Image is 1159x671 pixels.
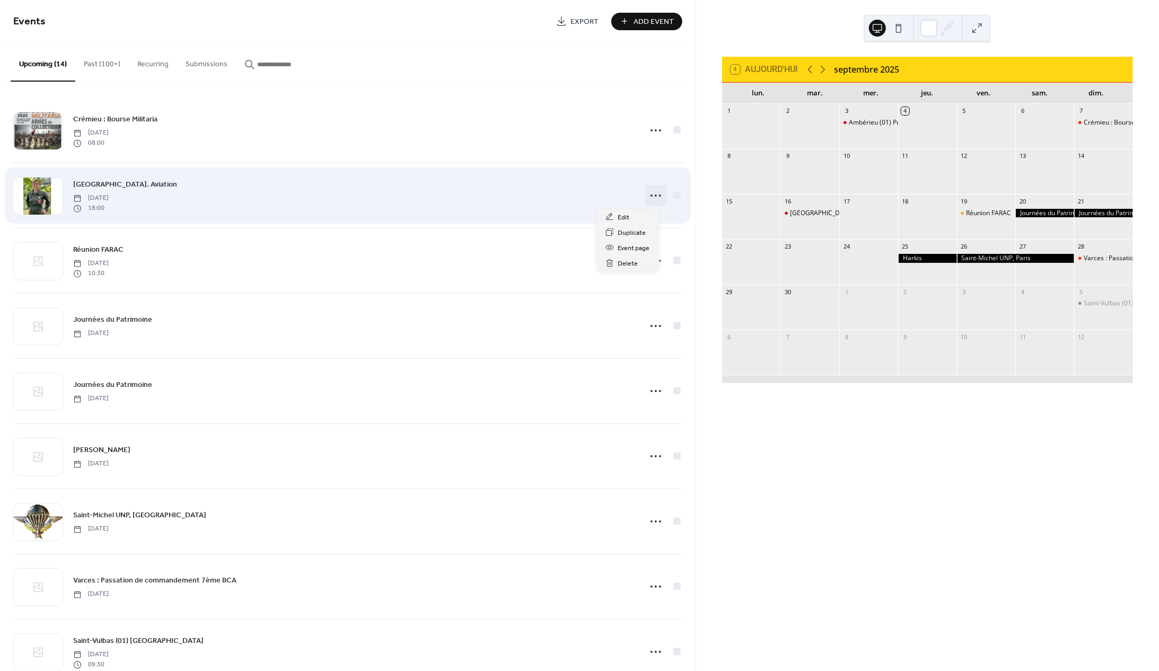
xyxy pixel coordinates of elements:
[787,83,843,104] div: mar.
[901,243,909,251] div: 25
[11,43,75,82] button: Upcoming (14)
[725,197,733,205] div: 15
[618,243,650,254] span: Event page
[960,197,968,205] div: 19
[842,333,850,341] div: 8
[790,209,881,218] div: [GEOGRAPHIC_DATA]. Aviation
[784,152,792,160] div: 9
[960,288,968,296] div: 3
[73,329,109,339] span: [DATE]
[73,269,109,278] span: 10:30
[1018,107,1026,115] div: 6
[731,83,787,104] div: lun.
[1074,254,1133,263] div: Varces : Passation de commandement 7ème BCA
[73,129,109,138] span: [DATE]
[957,209,1016,218] div: Réunion FARAC
[73,650,109,660] span: [DATE]
[784,243,792,251] div: 23
[725,288,733,296] div: 29
[73,194,109,204] span: [DATE]
[73,179,177,191] a: [GEOGRAPHIC_DATA]. Aviation
[960,107,968,115] div: 5
[901,152,909,160] div: 11
[784,107,792,115] div: 2
[725,333,733,341] div: 6
[73,590,109,599] span: [DATE]
[1077,152,1085,160] div: 14
[1077,333,1085,341] div: 12
[73,635,204,647] a: Saint-Vulbas (01) [GEOGRAPHIC_DATA]
[618,212,630,223] span: Edit
[548,13,607,30] a: Export
[73,245,124,256] span: Réunion FARAC
[784,333,792,341] div: 7
[73,244,124,256] a: Réunion FARAC
[73,636,204,647] span: Saint-Vulbas (01) [GEOGRAPHIC_DATA]
[73,460,109,469] span: [DATE]
[611,13,682,30] button: Add Event
[1015,209,1074,218] div: Journées du Patrimoine
[129,43,177,81] button: Recurring
[73,314,152,326] a: Journées du Patrimoine
[960,152,968,160] div: 12
[73,525,109,534] span: [DATE]
[73,113,157,126] a: Crémieu : Bourse Militaria
[73,379,152,391] a: Journées du Patrimoine
[1018,197,1026,205] div: 20
[1077,288,1085,296] div: 5
[842,197,850,205] div: 17
[1012,83,1068,104] div: sam.
[780,209,839,218] div: Lyon. Aviation
[1074,209,1133,218] div: Journées du Patrimoine
[901,107,909,115] div: 4
[1077,107,1085,115] div: 7
[899,83,955,104] div: jeu.
[842,243,850,251] div: 24
[960,243,968,251] div: 26
[1074,299,1133,308] div: Saint-Vulbas (01) Saint-Michel
[73,180,177,191] span: [GEOGRAPHIC_DATA]. Aviation
[73,509,206,522] a: Saint-Michel UNP, [GEOGRAPHIC_DATA]
[849,118,967,127] div: Ambérieu (01) Prise de commandement
[843,83,899,104] div: mer.
[1018,288,1026,296] div: 4
[1077,243,1085,251] div: 28
[784,288,792,296] div: 30
[73,380,152,391] span: Journées du Patrimoine
[13,12,46,32] span: Events
[725,243,733,251] div: 22
[73,259,109,269] span: [DATE]
[75,43,129,81] button: Past (100+)
[1068,83,1125,104] div: dim.
[784,197,792,205] div: 16
[634,16,674,28] span: Add Event
[73,138,109,148] span: 08:00
[73,114,157,126] span: Crémieu : Bourse Militaria
[842,288,850,296] div: 1
[955,83,1012,104] div: ven.
[1018,333,1026,341] div: 11
[571,16,599,28] span: Export
[73,315,152,326] span: Journées du Patrimoine
[73,660,109,669] span: 09:30
[901,197,909,205] div: 18
[618,258,638,269] span: Delete
[73,204,109,213] span: 18:00
[73,576,236,587] span: Varces : Passation de commandement 7ème BCA
[842,107,850,115] div: 3
[1077,197,1085,205] div: 21
[839,118,898,127] div: Ambérieu (01) Prise de commandement
[73,510,206,522] span: Saint-Michel UNP, [GEOGRAPHIC_DATA]
[73,445,130,456] span: [PERSON_NAME]
[725,152,733,160] div: 8
[901,288,909,296] div: 2
[73,394,109,404] span: [DATE]
[957,254,1075,263] div: Saint-Michel UNP, Paris
[901,333,909,341] div: 9
[835,63,900,76] div: septembre 2025
[1074,118,1133,127] div: Crémieu : Bourse Militaria
[960,333,968,341] div: 10
[967,209,1012,218] div: Réunion FARAC
[73,575,236,587] a: Varces : Passation de commandement 7ème BCA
